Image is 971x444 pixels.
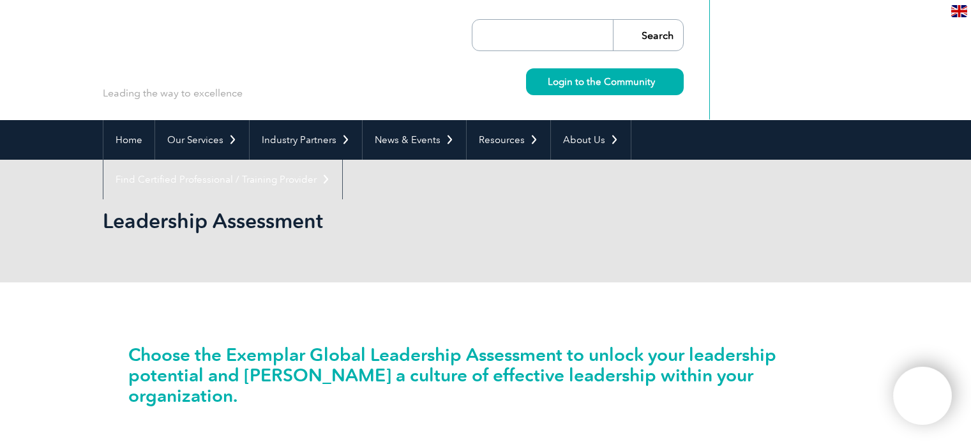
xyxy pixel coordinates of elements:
a: About Us [551,120,631,160]
a: Login to the Community [526,68,684,95]
img: svg+xml;nitro-empty-id=MTYwNzoxMTY=-1;base64,PHN2ZyB2aWV3Qm94PSIwIDAgNDAwIDQwMCIgd2lkdGg9IjQwMCIg... [907,380,938,412]
h2: Leadership Assessment [103,211,639,231]
img: en [951,5,967,17]
a: Home [103,120,154,160]
a: Our Services [155,120,249,160]
input: Search [613,20,683,50]
a: News & Events [363,120,466,160]
h2: Choose the Exemplar Global Leadership Assessment to unlock your leadership potential and [PERSON_... [128,344,843,406]
a: Resources [467,120,550,160]
img: svg+xml;nitro-empty-id=MzY2OjIyMw==-1;base64,PHN2ZyB2aWV3Qm94PSIwIDAgMTEgMTEiIHdpZHRoPSIxMSIgaGVp... [655,78,662,85]
p: Leading the way to excellence [103,86,243,100]
a: Industry Partners [250,120,362,160]
a: Find Certified Professional / Training Provider [103,160,342,199]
